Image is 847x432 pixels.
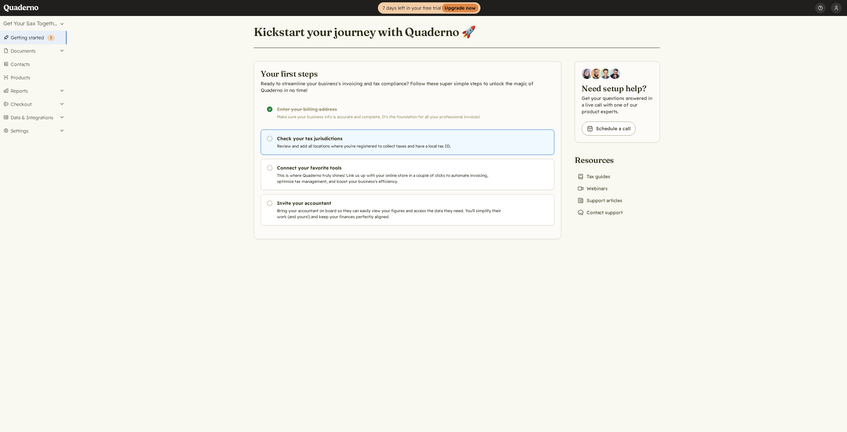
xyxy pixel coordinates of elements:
[600,68,611,79] img: Ivo Oltmans, Business Developer at Quaderno
[575,184,610,193] a: Webinars
[442,4,478,12] strong: Upgrade now
[261,194,554,225] a: Invite your accountant Bring your accountant on board so they can easily view your figures and ac...
[582,83,653,94] h2: Need setup help?
[50,35,52,40] span: 3
[582,122,636,136] a: Schedule a call
[591,68,602,79] img: Jairo Fumero, Account Executive at Quaderno
[254,25,476,39] h1: Kickstart your journey with Quaderno 🚀
[575,155,625,165] h2: Resources
[575,172,613,181] a: Tax guides
[277,200,504,207] h3: Invite your accountant
[261,68,554,79] h2: Your first steps
[575,196,625,205] a: Support articles
[261,80,554,94] p: Ready to streamline your business's invoicing and tax compliance? Follow these super simple steps...
[261,159,554,190] a: Connect your favorite tools This is where Quaderno truly shines! Link us up with your online stor...
[610,68,620,79] img: Javier Rubio, DevRel at Quaderno
[277,165,504,171] h3: Connect your favorite tools
[575,208,625,217] a: Contact support
[277,173,504,185] p: This is where Quaderno truly shines! Link us up with your online store in a couple of clicks to a...
[582,68,592,79] img: Diana Carrasco, Account Executive at Quaderno
[277,143,504,149] p: Review and add all locations where you're registered to collect taxes and have a local tax ID.
[261,130,554,155] a: Check your tax jurisdictions Review and add all locations where you're registered to collect taxe...
[378,2,480,14] a: 7 days left in your free trialUpgrade now
[277,135,504,142] h3: Check your tax jurisdictions
[582,95,653,115] p: Get your questions answered in a live call with one of our product experts.
[277,208,504,220] p: Bring your accountant on board so they can easily view your figures and access the data they need...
